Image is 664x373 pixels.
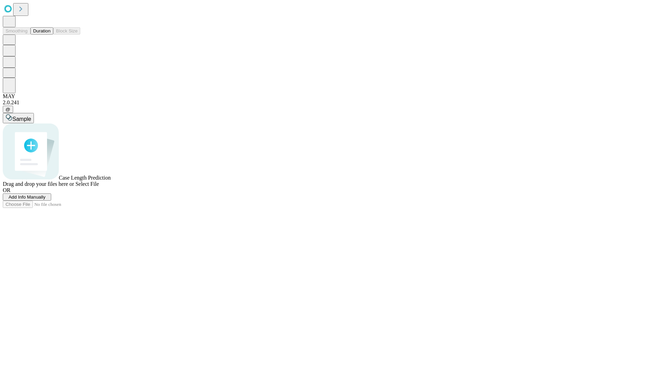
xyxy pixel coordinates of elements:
[59,175,111,181] span: Case Length Prediction
[53,27,80,35] button: Block Size
[12,116,31,122] span: Sample
[3,99,661,106] div: 2.0.241
[30,27,53,35] button: Duration
[3,193,51,201] button: Add Info Manually
[6,107,10,112] span: @
[3,187,10,193] span: OR
[75,181,99,187] span: Select File
[3,113,34,123] button: Sample
[3,93,661,99] div: MAY
[3,181,74,187] span: Drag and drop your files here or
[9,194,46,200] span: Add Info Manually
[3,27,30,35] button: Smoothing
[3,106,13,113] button: @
